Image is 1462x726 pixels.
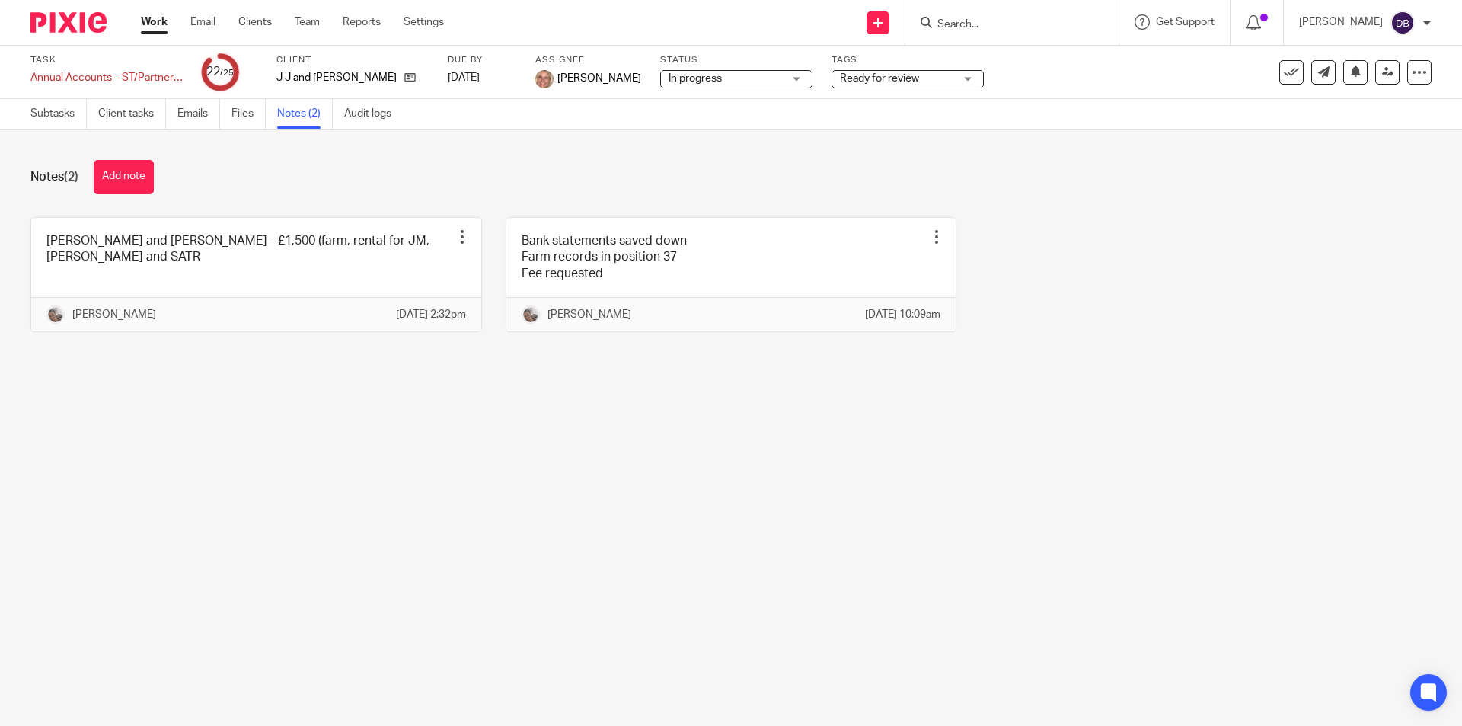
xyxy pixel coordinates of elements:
h1: Notes [30,169,78,185]
a: Work [141,14,168,30]
a: Files [231,99,266,129]
span: Get Support [1156,17,1215,27]
span: (2) [64,171,78,183]
a: Team [295,14,320,30]
p: [PERSON_NAME] [547,307,631,322]
small: /25 [220,69,234,77]
img: me.jpg [46,305,65,324]
span: Ready for review [840,73,919,84]
a: Notes (2) [277,99,333,129]
img: svg%3E [1390,11,1415,35]
a: Clients [238,14,272,30]
label: Task [30,54,183,66]
span: [PERSON_NAME] [557,71,641,86]
p: [PERSON_NAME] [72,307,156,322]
a: Subtasks [30,99,87,129]
label: Due by [448,54,516,66]
a: Emails [177,99,220,129]
p: [DATE] 2:32pm [396,307,466,322]
label: Assignee [535,54,641,66]
p: J J and [PERSON_NAME] [276,70,397,85]
div: Annual Accounts – ST/Partnership - Manual [30,70,183,85]
a: Audit logs [344,99,403,129]
label: Client [276,54,429,66]
button: Add note [94,160,154,194]
span: In progress [669,73,722,84]
img: me.jpg [522,305,540,324]
span: [DATE] [448,72,480,83]
img: Pixie [30,12,107,33]
p: [DATE] 10:09am [865,307,940,322]
a: Settings [404,14,444,30]
div: 22 [206,63,234,81]
a: Client tasks [98,99,166,129]
img: SJ.jpg [535,70,554,88]
a: Reports [343,14,381,30]
input: Search [936,18,1073,32]
label: Tags [832,54,984,66]
p: [PERSON_NAME] [1299,14,1383,30]
a: Email [190,14,215,30]
label: Status [660,54,812,66]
